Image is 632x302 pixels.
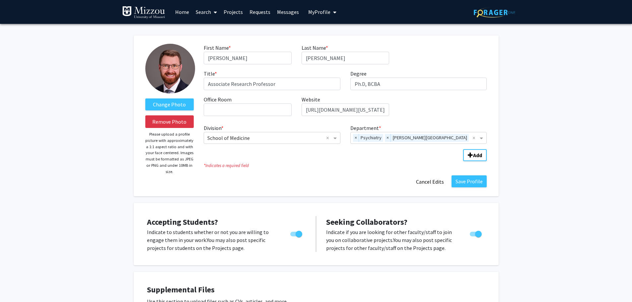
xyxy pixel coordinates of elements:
div: Toggle [288,228,306,238]
img: University of Missouri Logo [122,6,165,19]
h4: Supplemental Files [147,285,485,295]
span: Accepting Students? [147,217,218,227]
p: Indicate if you are looking for other faculty/staff to join you on collaborative projects. You ma... [326,228,457,252]
ng-select: Department [350,132,487,144]
div: Department [345,124,492,144]
i: Indicates a required field [204,162,487,169]
span: Clear all [326,134,332,142]
label: ChangeProfile Picture [145,98,194,110]
a: Search [192,0,220,24]
span: [PERSON_NAME][GEOGRAPHIC_DATA] [391,134,469,142]
span: × [353,134,359,142]
div: Division [199,124,345,144]
label: First Name [204,44,231,52]
a: Messages [274,0,302,24]
label: Degree [350,70,367,78]
img: ForagerOne Logo [474,7,515,18]
label: Office Room [204,95,232,103]
a: Projects [220,0,246,24]
label: Last Name [302,44,328,52]
button: Save Profile [452,175,487,187]
label: Website [302,95,320,103]
p: Indicate to students whether or not you are willing to engage them in your work. You may also pos... [147,228,278,252]
img: Profile Picture [145,44,195,93]
span: My Profile [308,9,330,15]
span: Clear all [472,134,478,142]
a: Home [172,0,192,24]
ng-select: Division [204,132,340,144]
span: Psychiatry [359,134,383,142]
div: Toggle [467,228,485,238]
button: Add Division/Department [463,149,487,161]
p: Please upload a profile picture with approximately a 1:1 aspect ratio and with your face centered... [145,131,194,175]
span: × [385,134,391,142]
b: Add [473,152,482,158]
iframe: Chat [5,272,28,297]
button: Remove Photo [145,115,194,128]
span: Seeking Collaborators? [326,217,407,227]
a: Requests [246,0,274,24]
button: Cancel Edits [412,175,448,188]
label: Title [204,70,217,78]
